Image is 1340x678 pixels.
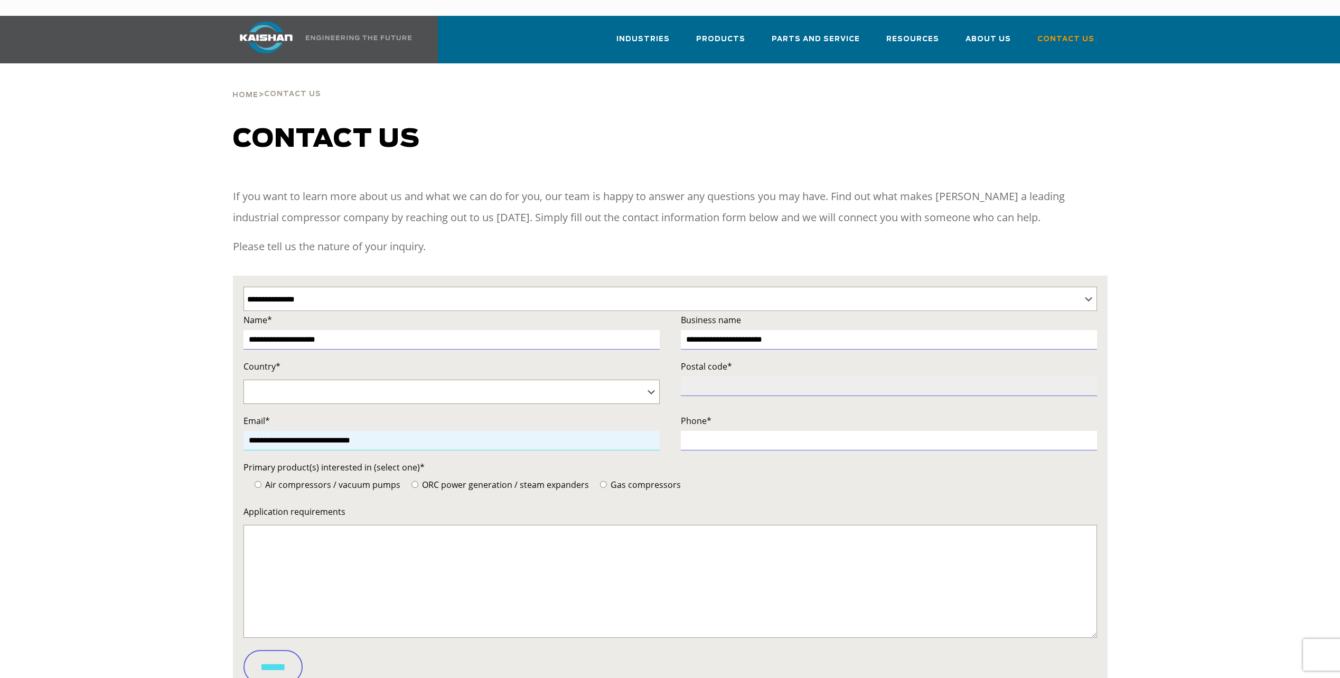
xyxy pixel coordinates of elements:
input: Air compressors / vacuum pumps [255,481,261,488]
input: Gas compressors [600,481,607,488]
a: Industries [616,25,670,61]
label: Email* [243,413,660,428]
span: Contact Us [264,91,321,98]
label: Application requirements [243,504,1097,519]
a: Kaishan USA [227,16,414,63]
a: Contact Us [1037,25,1094,61]
input: ORC power generation / steam expanders [411,481,418,488]
a: About Us [966,25,1011,61]
a: Parts and Service [772,25,860,61]
label: Business name [681,313,1097,327]
span: Industries [616,33,670,45]
span: Air compressors / vacuum pumps [263,479,400,491]
span: Gas compressors [608,479,681,491]
span: Products [696,33,745,45]
span: Contact us [233,127,420,152]
label: Country* [243,359,660,374]
span: Home [232,92,258,99]
span: About Us [966,33,1011,45]
label: Postal code* [681,359,1097,374]
span: Resources [886,33,939,45]
a: Home [232,90,258,99]
div: > [232,63,321,103]
span: Parts and Service [772,33,860,45]
label: Name* [243,313,660,327]
span: ORC power generation / steam expanders [420,479,589,491]
img: kaishan logo [227,22,306,53]
a: Products [696,25,745,61]
img: Engineering the future [306,35,411,40]
p: Please tell us the nature of your inquiry. [233,236,1108,257]
span: Contact Us [1037,33,1094,45]
label: Phone* [681,413,1097,428]
a: Resources [886,25,939,61]
p: If you want to learn more about us and what we can do for you, our team is happy to answer any qu... [233,186,1108,228]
